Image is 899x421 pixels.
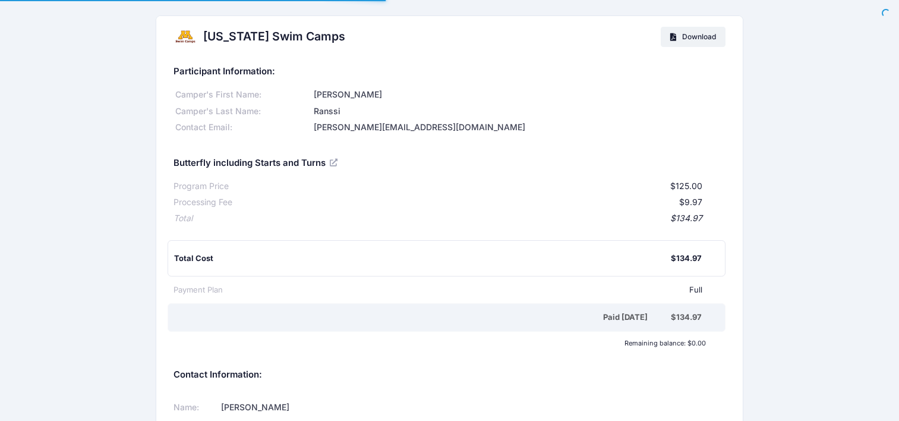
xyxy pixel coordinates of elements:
[174,158,339,169] h5: Butterfly including Starts and Turns
[174,105,311,118] div: Camper's Last Name:
[671,253,702,265] div: $134.97
[330,157,339,168] a: View Registration Details
[661,27,725,47] a: Download
[223,284,702,296] div: Full
[174,370,725,381] h5: Contact Information:
[174,67,725,77] h5: Participant Information:
[174,89,311,101] div: Camper's First Name:
[682,32,716,41] span: Download
[174,180,229,193] div: Program Price
[174,196,232,209] div: Processing Fee
[168,340,712,347] div: Remaining balance: $0.00
[311,89,725,101] div: [PERSON_NAME]
[174,284,223,296] div: Payment Plan
[311,105,725,118] div: Ranssi
[232,196,702,209] div: $9.97
[670,181,702,191] span: $125.00
[203,30,345,43] h2: [US_STATE] Swim Camps
[176,312,671,323] div: Paid [DATE]
[671,312,702,323] div: $134.97
[193,212,702,225] div: $134.97
[174,253,671,265] div: Total Cost
[174,398,217,418] td: Name:
[311,121,725,134] div: [PERSON_NAME][EMAIL_ADDRESS][DOMAIN_NAME]
[217,398,434,418] td: [PERSON_NAME]
[174,212,193,225] div: Total
[174,121,311,134] div: Contact Email:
